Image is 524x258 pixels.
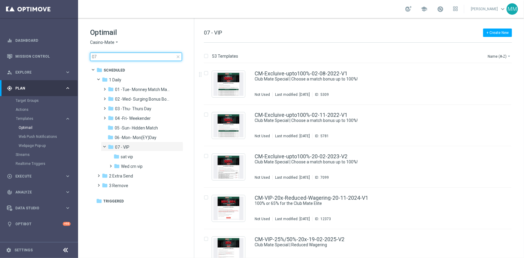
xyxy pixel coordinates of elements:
a: Webpage Pop-up [19,143,62,148]
img: 5781.jpeg [214,114,244,137]
p: 53 Templates [212,53,238,59]
div: Templates [16,114,77,150]
a: CM-VIP-20x-Reduced-Wagering-20-11-2024-V1 [255,195,368,201]
span: 07 - VIP [204,29,222,36]
div: Press SPACE to select this row. [198,105,523,146]
a: [PERSON_NAME]keyboard_arrow_down [470,5,507,14]
div: Not Used [255,134,270,138]
button: play_circle_outline Execute keyboard_arrow_right [7,174,71,179]
span: 3 Remove [109,183,128,188]
i: folder [114,163,120,169]
i: folder [108,105,114,111]
span: 2 Extra Send [109,173,133,179]
a: CM-Excluive-upto100%-20-02-2023-V2 [255,154,347,159]
a: CM-Excluive-upto100%-02-08-2022-V1 [255,71,347,76]
a: Club Mate Special | Choose a match bonus up to 100%! [255,76,472,82]
a: CM-VIP-25%/50%-20x-19-02-2025-V2 [255,237,344,242]
div: 7099 [320,175,329,180]
a: Club Mate Special | Choose a match bonus up to 100%! [255,118,472,123]
i: folder [108,134,114,140]
span: Wed cm vip [121,164,143,169]
h1: Optimail [90,28,182,37]
i: keyboard_arrow_right [65,189,71,195]
i: folder [102,77,108,83]
div: Plan [7,86,65,91]
span: Scheduled [104,68,125,73]
div: Optimail [19,123,77,132]
i: gps_fixed [7,86,12,91]
div: Realtime Triggers [16,159,77,168]
div: 5781 [320,134,329,138]
div: Templates keyboard_arrow_right [16,116,71,121]
button: equalizer Dashboard [7,38,71,43]
div: Press SPACE to select this row. [198,146,523,188]
a: Club Mate Special | Reduced Wagering [255,242,472,248]
span: Analyze [15,190,65,194]
div: ID: [312,175,329,180]
i: folder [96,67,102,73]
a: Settings [14,248,33,252]
i: play_circle_outline [7,174,12,179]
img: 5309.jpeg [214,72,244,96]
i: folder [96,198,102,204]
button: Data Studio keyboard_arrow_right [7,206,71,211]
button: person_search Explore keyboard_arrow_right [7,70,71,75]
i: track_changes [7,190,12,195]
span: Data Studio [15,206,65,210]
i: folder [114,153,120,159]
div: Not Used [255,175,270,180]
div: Last modified: [DATE] [273,175,312,180]
div: Last modified: [DATE] [273,92,312,97]
div: Last modified: [DATE] [273,217,312,221]
a: Dashboard [15,32,71,48]
span: Plan [15,87,65,90]
i: folder [102,182,108,188]
span: 03 -Thu- Thurs Day [115,106,151,111]
i: folder [108,144,114,150]
a: Optimail [19,125,62,130]
div: ID: [312,92,329,97]
div: 12373 [320,217,331,221]
button: lightbulb Optibot +10 [7,222,71,226]
div: Optibot [7,216,71,232]
div: Club Mate Special | Reduced Wagering [255,242,486,248]
i: keyboard_arrow_right [65,85,71,91]
i: keyboard_arrow_right [65,205,71,211]
i: person_search [7,70,12,75]
div: Club Mate Special | Choose a match bonus up to 100%! [255,118,486,123]
img: 7099.jpeg [214,155,244,179]
div: Webpage Pop-up [19,141,77,150]
a: Target Groups [16,98,62,103]
div: Actions [16,105,77,114]
a: Streams [16,152,62,157]
span: 07 - VIP [115,144,129,150]
span: Casino-Mate [90,40,114,45]
div: Last modified: [DATE] [273,134,312,138]
div: 100% or 65% for the Club Mate Elite [255,201,486,206]
i: keyboard_arrow_right [65,116,71,122]
a: CM-Excluive-upto100%-02-11-2022-V1 [255,112,347,118]
i: folder [108,86,114,92]
div: MM [507,3,518,15]
div: Club Mate Special | Choose a match bonus up to 100%! [255,76,486,82]
div: +10 [63,222,71,226]
span: 04 -Fri- Weekender [115,116,151,121]
div: 5309 [320,92,329,97]
div: Not Used [255,92,270,97]
button: track_changes Analyze keyboard_arrow_right [7,190,71,195]
button: Mission Control [7,54,71,59]
div: Execute [7,174,65,179]
div: Press SPACE to select this row. [198,63,523,105]
div: ID: [312,134,329,138]
span: Execute [15,175,65,178]
i: folder [108,125,114,131]
i: folder [102,173,108,179]
i: folder [108,115,114,121]
span: keyboard_arrow_down [499,6,506,12]
i: lightbulb [7,221,12,227]
div: Templates [16,117,65,120]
